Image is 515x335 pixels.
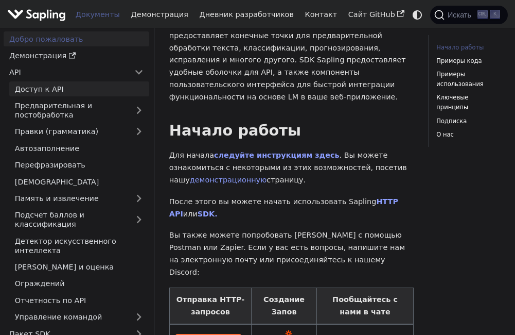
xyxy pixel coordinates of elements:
[299,7,343,23] a: Контакт
[410,7,424,22] button: Переключение между темным и светлым режимами (в настоящее время системный режим)
[316,288,413,325] th: Пообщайтесь с нами в чате
[9,141,149,156] a: Автозаполнение
[194,7,299,23] a: Дневник разработчиков
[7,7,62,22] a: Sapling.ai
[9,310,149,325] a: Управление командой
[9,98,149,123] a: Предварительная и постобработка
[9,81,149,96] a: Доступ к API
[9,293,149,308] a: Отчетность по API
[169,288,251,325] th: Отправка HTTP-запросов
[9,276,149,291] a: Ограждений
[9,174,149,189] a: [DEMOGRAPHIC_DATA]
[9,260,149,275] a: [PERSON_NAME] и оценка
[490,10,500,19] kbd: K
[9,124,149,139] a: Правки (грамматика)
[198,210,218,218] a: SDK.
[169,229,414,278] p: Вы также можете попробовать [PERSON_NAME] с помощью Postman или Zapier. Если у вас есть вопросы, ...
[430,6,508,24] button: Поиск (Ctrl+K)
[214,151,340,159] a: следуйте инструкциям здесь
[9,208,149,232] a: Подсчет баллов и классификация
[343,7,410,23] a: Сайт GitHub
[436,130,496,140] a: О нас
[9,233,149,258] a: Детектор искусственного интеллекта
[169,197,398,218] a: HTTP API
[9,51,66,60] font: Демонстрация
[9,158,149,173] a: Перефразировать
[252,288,317,325] th: Создание Запов
[70,7,126,23] a: Документы
[169,149,414,186] p: Для начала . Вы можете ознакомиться с некоторыми из этих возможностей, посетив нашу страницу.
[129,65,149,80] button: Свернуть категорию боковой панели 'API'
[436,70,496,89] a: Примеры использования
[4,65,129,80] a: API
[190,176,267,184] a: демонстрационную
[169,196,414,221] p: После этого вы можете начать использовать Sapling или
[126,7,194,23] a: Демонстрация
[348,10,395,19] font: Сайт GitHub
[436,56,496,66] a: Примеры кода
[436,43,496,53] a: Начало работы
[436,116,496,126] a: Подписка
[436,93,496,112] a: Ключевые принципы
[7,7,66,22] img: Sapling.ai
[169,122,414,140] h2: Начало работы
[4,48,149,63] a: Демонстрация
[445,11,477,19] span: Искать
[9,191,149,206] a: Память и извлечение
[4,31,149,46] a: Добро пожаловать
